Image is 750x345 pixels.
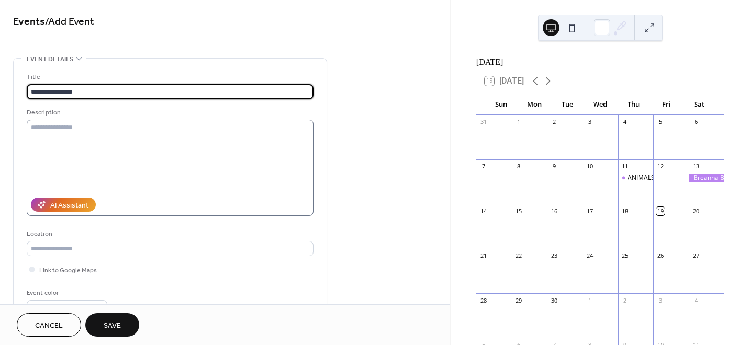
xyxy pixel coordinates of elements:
a: Events [13,11,45,32]
div: 25 [621,252,629,260]
div: Title [27,72,311,83]
div: 19 [656,207,664,215]
div: 2 [550,118,558,126]
div: Mon [518,94,551,115]
div: Sun [485,94,518,115]
div: Event color [27,287,105,298]
span: Cancel [35,320,63,331]
div: 10 [586,163,594,170]
div: 30 [550,296,558,304]
div: 1 [515,118,523,126]
button: Save [85,313,139,337]
div: 26 [656,252,664,260]
button: Cancel [17,313,81,337]
div: Breanna Bailey [689,174,724,182]
div: ANIMALS 4-H [618,174,654,182]
div: 17 [586,207,594,215]
div: 11 [621,163,629,170]
div: 31 [479,118,487,126]
div: 6 [692,118,700,126]
div: 21 [479,252,487,260]
div: 27 [692,252,700,260]
div: 12 [656,163,664,170]
span: / Add Event [45,11,94,32]
div: Fri [650,94,683,115]
div: 8 [515,163,523,170]
div: 3 [656,296,664,304]
button: AI Assistant [31,198,96,212]
div: Tue [551,94,584,115]
div: Wed [584,94,617,115]
span: Event details [27,54,73,65]
div: 24 [586,252,594,260]
div: 18 [621,207,629,215]
div: 3 [586,118,594,126]
div: Description [27,107,311,118]
div: 1 [586,296,594,304]
div: 16 [550,207,558,215]
div: 23 [550,252,558,260]
div: Thu [617,94,650,115]
div: 4 [621,118,629,126]
div: 20 [692,207,700,215]
div: 13 [692,163,700,170]
div: 22 [515,252,523,260]
span: Link to Google Maps [39,265,97,276]
div: AI Assistant [50,200,88,211]
div: 14 [479,207,487,215]
div: Location [27,228,311,239]
div: 7 [479,163,487,170]
span: Save [104,320,121,331]
div: ANIMALS 4-H [628,174,667,182]
div: 9 [550,163,558,170]
div: 15 [515,207,523,215]
div: Sat [683,94,716,115]
div: [DATE] [476,56,724,68]
div: 4 [692,296,700,304]
div: 29 [515,296,523,304]
div: 28 [479,296,487,304]
div: 5 [656,118,664,126]
div: 2 [621,296,629,304]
